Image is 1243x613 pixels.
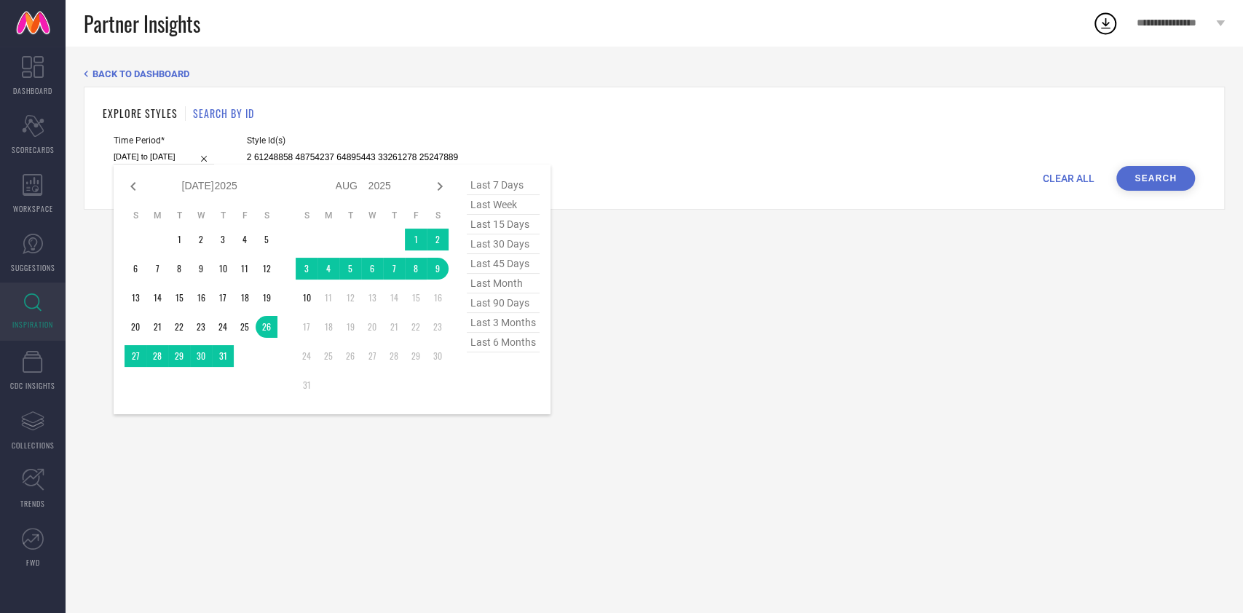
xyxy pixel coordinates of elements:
td: Sun Aug 31 2025 [296,374,317,396]
td: Sat Aug 09 2025 [427,258,449,280]
th: Thursday [383,210,405,221]
td: Wed Aug 20 2025 [361,316,383,338]
td: Mon Aug 04 2025 [317,258,339,280]
td: Tue Aug 26 2025 [339,345,361,367]
span: last 90 days [467,293,540,313]
span: DASHBOARD [13,85,52,96]
td: Sun Aug 24 2025 [296,345,317,367]
th: Wednesday [190,210,212,221]
td: Wed Jul 16 2025 [190,287,212,309]
span: WORKSPACE [13,203,53,214]
td: Sun Jul 13 2025 [125,287,146,309]
span: last 15 days [467,215,540,234]
td: Tue Jul 22 2025 [168,316,190,338]
td: Thu Jul 10 2025 [212,258,234,280]
td: Fri Aug 08 2025 [405,258,427,280]
td: Sun Jul 27 2025 [125,345,146,367]
td: Mon Aug 25 2025 [317,345,339,367]
td: Thu Jul 17 2025 [212,287,234,309]
td: Fri Jul 25 2025 [234,316,256,338]
div: Open download list [1092,10,1118,36]
td: Tue Jul 29 2025 [168,345,190,367]
th: Monday [317,210,339,221]
td: Thu Aug 28 2025 [383,345,405,367]
span: CDC INSIGHTS [10,380,55,391]
th: Saturday [427,210,449,221]
span: SCORECARDS [12,144,55,155]
span: FWD [26,557,40,568]
td: Sat Jul 19 2025 [256,287,277,309]
td: Sun Aug 17 2025 [296,316,317,338]
td: Wed Jul 23 2025 [190,316,212,338]
td: Thu Aug 14 2025 [383,287,405,309]
th: Thursday [212,210,234,221]
td: Mon Jul 21 2025 [146,316,168,338]
span: last 30 days [467,234,540,254]
td: Sat Aug 02 2025 [427,229,449,250]
td: Mon Aug 11 2025 [317,287,339,309]
td: Wed Aug 27 2025 [361,345,383,367]
td: Fri Aug 15 2025 [405,287,427,309]
th: Sunday [125,210,146,221]
span: CLEAR ALL [1043,173,1094,184]
td: Mon Aug 18 2025 [317,316,339,338]
span: last 6 months [467,333,540,352]
td: Thu Jul 31 2025 [212,345,234,367]
span: TRENDS [20,498,45,509]
td: Thu Aug 21 2025 [383,316,405,338]
h1: EXPLORE STYLES [103,106,178,121]
span: INSPIRATION [12,319,53,330]
span: last 45 days [467,254,540,274]
td: Wed Jul 09 2025 [190,258,212,280]
th: Tuesday [168,210,190,221]
div: Previous month [125,178,142,195]
input: Select time period [114,149,214,165]
th: Saturday [256,210,277,221]
td: Fri Jul 04 2025 [234,229,256,250]
td: Mon Jul 28 2025 [146,345,168,367]
td: Tue Aug 19 2025 [339,316,361,338]
td: Sun Jul 06 2025 [125,258,146,280]
td: Sun Jul 20 2025 [125,316,146,338]
td: Fri Aug 01 2025 [405,229,427,250]
td: Sat Jul 12 2025 [256,258,277,280]
td: Sat Jul 26 2025 [256,316,277,338]
td: Mon Jul 07 2025 [146,258,168,280]
th: Friday [234,210,256,221]
td: Thu Jul 03 2025 [212,229,234,250]
th: Tuesday [339,210,361,221]
td: Wed Aug 06 2025 [361,258,383,280]
td: Thu Aug 07 2025 [383,258,405,280]
div: Back TO Dashboard [84,68,1225,79]
td: Sun Aug 10 2025 [296,287,317,309]
th: Wednesday [361,210,383,221]
span: Time Period* [114,135,214,146]
td: Tue Jul 08 2025 [168,258,190,280]
input: Enter comma separated style ids e.g. 12345, 67890 [247,149,458,166]
td: Mon Jul 14 2025 [146,287,168,309]
span: last 3 months [467,313,540,333]
td: Wed Aug 13 2025 [361,287,383,309]
td: Sat Jul 05 2025 [256,229,277,250]
td: Wed Jul 30 2025 [190,345,212,367]
td: Sat Aug 30 2025 [427,345,449,367]
td: Fri Aug 22 2025 [405,316,427,338]
h1: SEARCH BY ID [193,106,254,121]
div: Next month [431,178,449,195]
span: last month [467,274,540,293]
td: Fri Aug 29 2025 [405,345,427,367]
td: Tue Jul 15 2025 [168,287,190,309]
td: Fri Jul 18 2025 [234,287,256,309]
td: Tue Aug 05 2025 [339,258,361,280]
td: Sun Aug 03 2025 [296,258,317,280]
span: last 7 days [467,175,540,195]
td: Fri Jul 11 2025 [234,258,256,280]
th: Monday [146,210,168,221]
td: Sat Aug 23 2025 [427,316,449,338]
td: Thu Jul 24 2025 [212,316,234,338]
span: BACK TO DASHBOARD [92,68,189,79]
td: Tue Aug 12 2025 [339,287,361,309]
span: Partner Insights [84,9,200,39]
span: Style Id(s) [247,135,458,146]
td: Sat Aug 16 2025 [427,287,449,309]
